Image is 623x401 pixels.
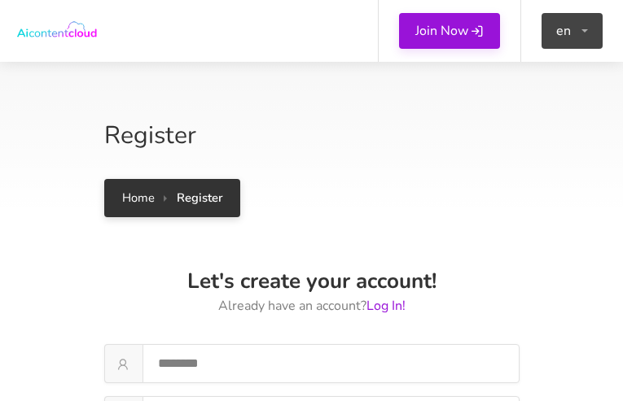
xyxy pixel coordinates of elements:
[542,13,603,49] button: en
[104,120,520,152] h2: Register
[16,16,98,45] img: AI Content Cloud - AI Powered Content, Code & Image Generator
[104,295,520,317] span: Already have an account?
[122,190,155,206] a: Home
[415,22,468,40] span: Join Now
[399,13,500,49] a: Join Now
[104,270,520,292] h3: Let's create your account!
[366,297,406,315] a: Log In!
[556,13,574,49] span: en
[164,189,222,207] li: Register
